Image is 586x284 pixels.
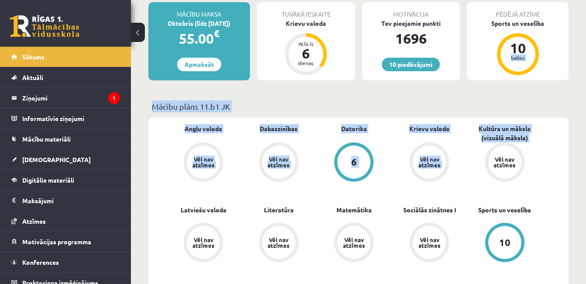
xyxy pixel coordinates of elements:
a: Ziņojumi1 [11,88,120,108]
a: Vēl nav atzīmes [392,223,467,264]
a: Literatūra [264,205,294,215]
a: Angļu valoda [185,124,222,133]
div: Sports un veselība [467,19,569,28]
a: Sociālās zinātnes I [403,205,456,215]
a: Konferences [11,252,120,272]
div: 10 [499,238,511,247]
a: Vēl nav atzīmes [166,223,241,264]
a: Aktuāli [11,67,120,87]
a: [DEMOGRAPHIC_DATA] [11,149,120,170]
span: Aktuāli [22,73,43,81]
div: Atlicis [293,41,319,46]
div: Vēl nav atzīmes [417,156,442,168]
div: Oktobris (līdz [DATE]) [148,19,250,28]
a: Vēl nav atzīmes [241,142,317,184]
a: Dabaszinības [260,124,298,133]
a: Vēl nav atzīmes [316,223,392,264]
a: Krievu valoda Atlicis 6 dienas [257,19,355,76]
a: 6 [316,142,392,184]
a: Vēl nav atzīmes [166,142,241,184]
a: Atzīmes [11,211,120,231]
div: Vēl nav atzīmes [267,237,291,248]
span: Sākums [22,53,45,61]
div: Vēl nav atzīmes [493,156,517,168]
a: Datorika [341,124,367,133]
span: Motivācijas programma [22,238,91,246]
a: 10 [467,223,542,264]
span: Konferences [22,258,59,266]
a: Apmaksāt [177,58,221,71]
div: 55.00 [148,28,250,49]
div: Pēdējā atzīme [467,2,569,19]
legend: Maksājumi [22,190,120,211]
a: Digitālie materiāli [11,170,120,190]
div: Krievu valoda [257,19,355,28]
a: Latviešu valoda [181,205,226,215]
div: 6 [351,157,357,167]
a: Rīgas 1. Tālmācības vidusskola [10,15,79,37]
span: € [214,27,219,40]
div: Mācību maksa [148,2,250,19]
a: Vēl nav atzīmes [241,223,317,264]
p: Mācību plāns 11.b1 JK [152,100,565,112]
div: Vēl nav atzīmes [342,237,366,248]
legend: Informatīvie ziņojumi [22,108,120,128]
a: Sports un veselība 10 balles [467,19,569,76]
a: 10 piedāvājumi [382,58,440,71]
div: balles [505,55,531,60]
a: Krievu valoda [409,124,449,133]
div: Vēl nav atzīmes [191,237,216,248]
a: Informatīvie ziņojumi [11,108,120,128]
div: 6 [293,46,319,60]
div: 1696 [362,28,460,49]
div: Tuvākā ieskaite [257,2,355,19]
a: Maksājumi [11,190,120,211]
a: Vēl nav atzīmes [467,142,542,184]
a: Sākums [11,47,120,67]
div: Vēl nav atzīmes [417,237,442,248]
a: Motivācijas programma [11,232,120,252]
div: dienas [293,60,319,66]
a: Kultūra un māksla (vizuālā māksla) [467,124,542,142]
div: Motivācija [362,2,460,19]
a: Sports un veselība [478,205,531,215]
legend: Ziņojumi [22,88,120,108]
div: Tev pieejamie punkti [362,19,460,28]
div: 10 [505,41,531,55]
i: 1 [108,92,120,104]
span: Atzīmes [22,217,46,225]
span: [DEMOGRAPHIC_DATA] [22,156,91,163]
a: Mācību materiāli [11,129,120,149]
span: Mācību materiāli [22,135,71,143]
span: Digitālie materiāli [22,176,74,184]
div: Vēl nav atzīmes [267,156,291,168]
a: Matemātika [336,205,372,215]
div: Vēl nav atzīmes [191,156,216,168]
a: Vēl nav atzīmes [392,142,467,184]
